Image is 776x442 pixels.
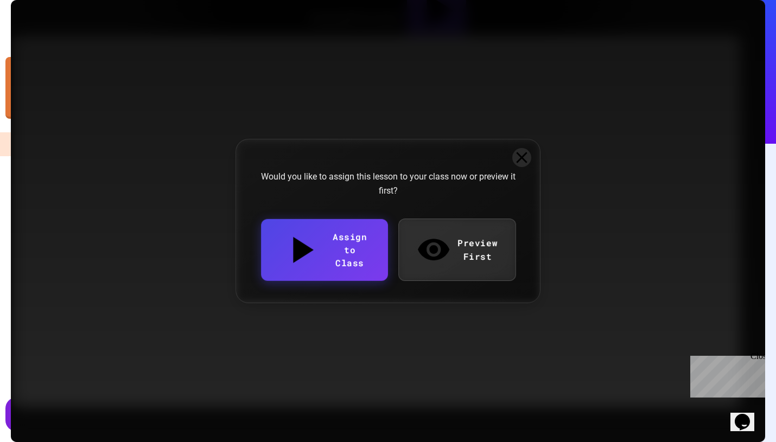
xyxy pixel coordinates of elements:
[258,170,518,197] div: Would you like to assign this lesson to your class now or preview it first?
[261,219,387,281] a: Assign to Class
[686,351,765,398] iframe: chat widget
[4,4,75,69] div: Chat with us now!Close
[730,399,765,431] iframe: chat widget
[398,219,516,281] a: Preview First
